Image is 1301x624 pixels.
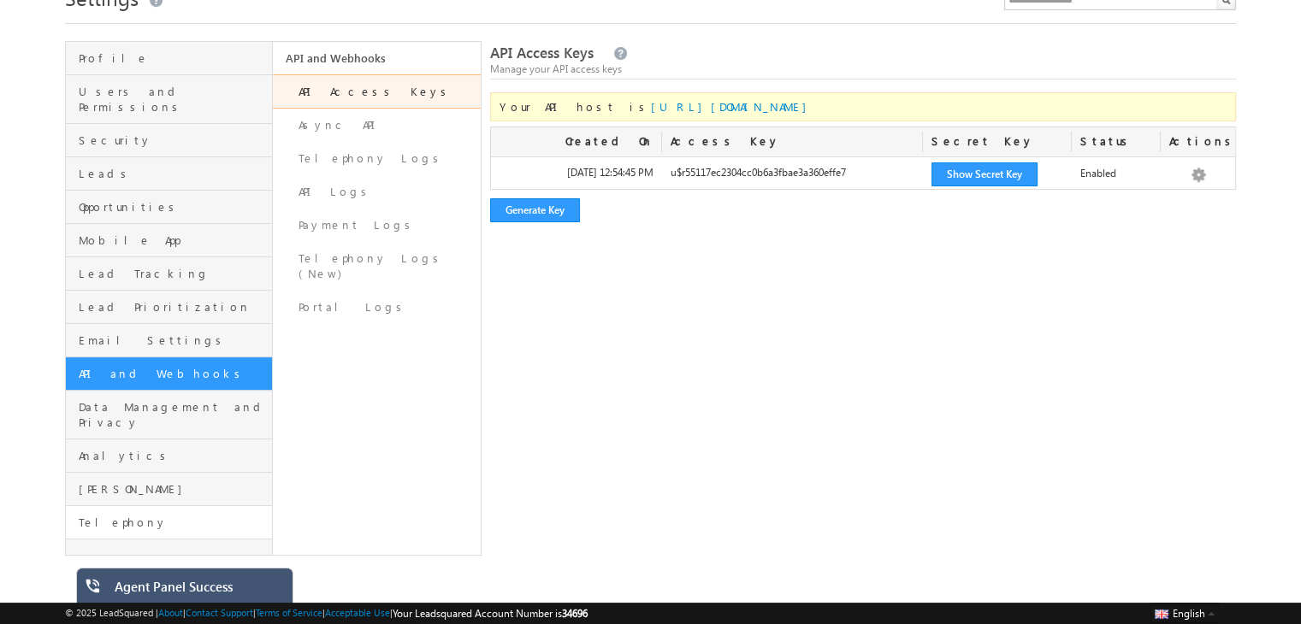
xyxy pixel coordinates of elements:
[651,99,815,114] a: [URL][DOMAIN_NAME]
[256,607,322,618] a: Terms of Service
[79,266,268,281] span: Lead Tracking
[500,99,815,114] span: Your API host is
[1150,603,1219,623] button: English
[79,233,268,248] span: Mobile App
[1161,127,1235,156] div: Actions
[1173,607,1205,620] span: English
[79,333,268,348] span: Email Settings
[79,399,268,430] span: Data Management and Privacy
[79,199,268,215] span: Opportunities
[490,198,580,222] button: Generate Key
[66,473,272,506] a: [PERSON_NAME]
[491,165,662,189] div: [DATE] 12:54:45 PM
[273,175,480,209] a: API Logs
[66,124,272,157] a: Security
[562,607,588,620] span: 34696
[79,299,268,315] span: Lead Prioritization
[79,50,268,66] span: Profile
[66,191,272,224] a: Opportunities
[79,481,268,497] span: [PERSON_NAME]
[66,42,272,75] a: Profile
[273,142,480,175] a: Telephony Logs
[66,391,272,439] a: Data Management and Privacy
[393,607,588,620] span: Your Leadsquared Account Number is
[66,257,272,291] a: Lead Tracking
[79,132,268,148] span: Security
[66,357,272,391] a: API and Webhooks
[273,209,480,242] a: Payment Logs
[662,127,923,156] div: Access Key
[115,579,281,603] div: Agent Panel Success
[79,515,268,530] span: Telephony
[923,127,1072,156] div: Secret Key
[66,224,272,257] a: Mobile App
[931,162,1038,186] button: Show Secret Key
[1072,127,1161,156] div: Status
[273,74,480,109] a: API Access Keys
[79,166,268,181] span: Leads
[490,43,594,62] span: API Access Keys
[66,506,272,539] a: Telephony
[325,607,390,618] a: Acceptable Use
[662,165,923,189] div: u$r55117ec2304cc0b6a3fbae3a360effe7
[79,366,268,381] span: API and Webhooks
[66,291,272,324] a: Lead Prioritization
[66,75,272,124] a: Users and Permissions
[158,607,183,618] a: About
[273,291,480,324] a: Portal Logs
[65,605,588,621] span: © 2025 LeadSquared | | | | |
[273,42,480,74] a: API and Webhooks
[66,324,272,357] a: Email Settings
[490,62,1236,77] div: Manage your API access keys
[491,127,662,156] div: Created On
[79,448,268,463] span: Analytics
[1072,165,1161,189] div: Enabled
[79,84,268,115] span: Users and Permissions
[66,439,272,473] a: Analytics
[273,109,480,142] a: Async API
[273,242,480,291] a: Telephony Logs (New)
[66,157,272,191] a: Leads
[186,607,253,618] a: Contact Support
